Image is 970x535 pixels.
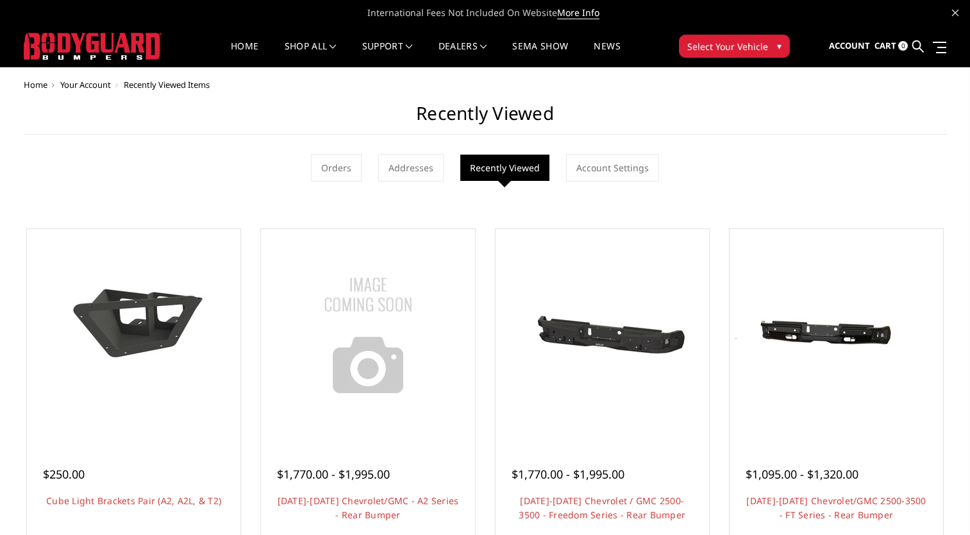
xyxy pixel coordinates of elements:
[557,6,599,19] a: More Info
[311,154,362,182] a: Orders
[594,42,620,67] a: News
[24,33,162,60] img: BODYGUARD BUMPERS
[874,40,896,51] span: Cart
[378,154,444,182] a: Addresses
[43,466,85,482] span: $250.00
[460,155,549,181] li: Recently Viewed
[687,40,768,53] span: Select Your Vehicle
[30,232,237,439] a: Cube Light Brackets Pair (A2, A2L, & T2) Cube Light Brackets Pair (A2, A2L, & T2)
[746,466,858,482] span: $1,095.00 - $1,320.00
[60,79,111,90] a: Your Account
[874,29,908,64] a: Cart 0
[898,41,908,51] span: 0
[829,40,870,51] span: Account
[46,495,221,507] a: Cube Light Brackets Pair (A2, A2L, & T2)
[124,79,210,90] span: Recently Viewed Items
[499,232,706,439] a: 2020-2025 Chevrolet / GMC 2500-3500 - Freedom Series - Rear Bumper 2020-2025 Chevrolet / GMC 2500...
[777,39,782,53] span: ▾
[519,495,685,521] a: [DATE]-[DATE] Chevrolet / GMC 2500-3500 - Freedom Series - Rear Bumper
[231,42,258,67] a: Home
[362,42,413,67] a: Support
[512,42,568,67] a: SEMA Show
[733,232,940,439] a: 2020-2025 Chevrolet/GMC 2500-3500 - FT Series - Rear Bumper 2020-2025 Chevrolet/GMC 2500-3500 - F...
[277,466,390,482] span: $1,770.00 - $1,995.00
[679,35,790,58] button: Select Your Vehicle
[285,42,337,67] a: shop all
[512,466,624,482] span: $1,770.00 - $1,995.00
[566,154,659,182] a: Account Settings
[278,495,459,521] a: [DATE]-[DATE] Chevrolet/GMC - A2 Series - Rear Bumper
[439,42,487,67] a: Dealers
[24,103,947,135] h2: Recently Viewed
[746,495,926,521] a: [DATE]-[DATE] Chevrolet/GMC 2500-3500 - FT Series - Rear Bumper
[24,79,47,90] a: Home
[829,29,870,64] a: Account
